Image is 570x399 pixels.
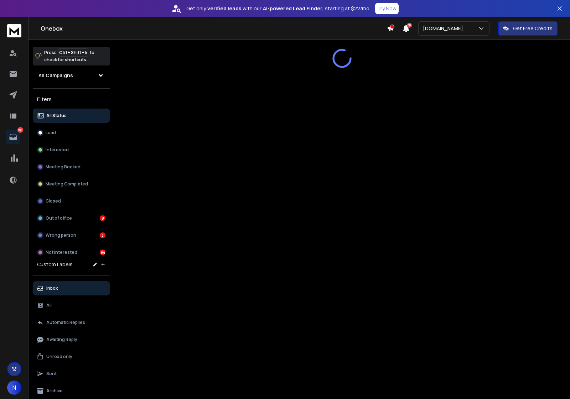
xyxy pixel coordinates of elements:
p: Awaiting Reply [46,337,77,342]
p: Closed [46,198,61,204]
a: 106 [6,130,20,144]
p: Not Interested [46,250,77,255]
img: logo [7,24,21,37]
p: Out of office [46,215,72,221]
button: Out of office9 [33,211,110,225]
button: Unread only [33,350,110,364]
button: N [7,380,21,395]
button: All Status [33,109,110,123]
p: [DOMAIN_NAME] [423,25,466,32]
p: 106 [17,127,23,133]
p: Archive [46,388,63,394]
div: 9 [100,215,105,221]
button: Automatic Replies [33,315,110,330]
p: All Status [46,113,67,119]
span: Ctrl + Shift + k [58,48,88,57]
h1: All Campaigns [38,72,73,79]
button: All [33,298,110,313]
p: Press to check for shortcuts. [44,49,94,63]
button: Closed [33,194,110,208]
strong: AI-powered Lead Finder, [263,5,323,12]
p: All [46,303,52,308]
p: Get Free Credits [513,25,553,32]
h1: Onebox [41,24,387,33]
p: Get only with our starting at $22/mo [186,5,369,12]
strong: verified leads [207,5,241,12]
p: Unread only [46,354,72,359]
p: Meeting Booked [46,164,81,170]
p: Meeting Completed [46,181,88,187]
p: Inbox [46,285,58,291]
span: 50 [407,23,412,28]
div: 94 [100,250,105,255]
button: Lead [33,126,110,140]
button: Awaiting Reply [33,332,110,347]
button: Archive [33,384,110,398]
p: Interested [46,147,69,153]
button: Sent [33,367,110,381]
p: Wrong person [46,232,76,238]
p: Lead [46,130,56,136]
button: Wrong person3 [33,228,110,242]
button: Inbox [33,281,110,295]
button: Not Interested94 [33,245,110,259]
p: Automatic Replies [46,320,85,325]
button: Try Now [375,3,399,14]
h3: Custom Labels [37,261,73,268]
h3: Filters [33,94,110,104]
button: Get Free Credits [498,21,558,36]
p: Sent [46,371,57,377]
button: Meeting Booked [33,160,110,174]
button: Meeting Completed [33,177,110,191]
button: All Campaigns [33,68,110,83]
p: Try Now [377,5,397,12]
div: 3 [100,232,105,238]
button: Interested [33,143,110,157]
